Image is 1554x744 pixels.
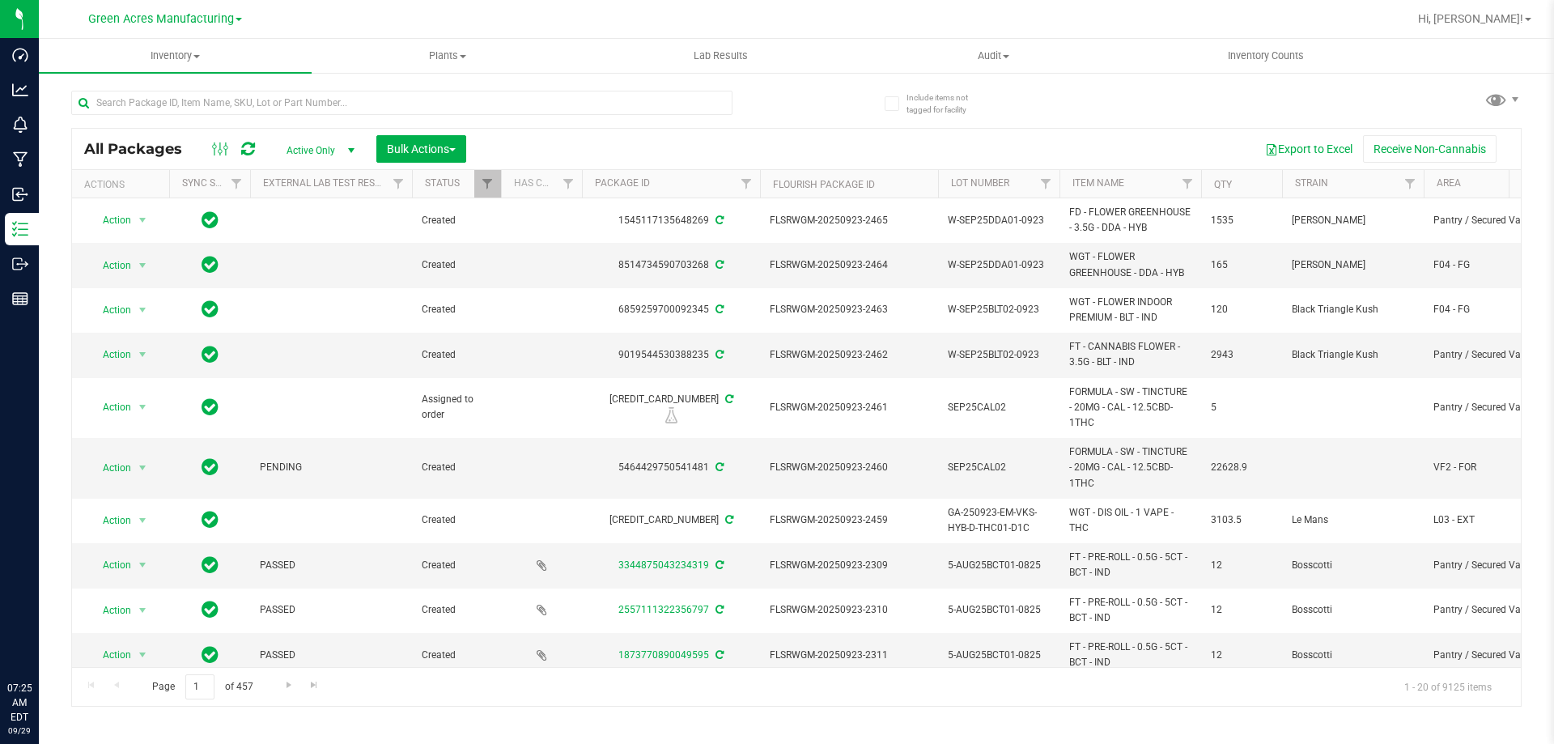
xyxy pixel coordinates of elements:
[133,554,153,576] span: select
[16,614,65,663] iframe: Resource center
[1069,249,1191,280] span: WGT - FLOWER GREENHOUSE - DDA - HYB
[770,460,928,475] span: FLSRWGM-20250923-2460
[1211,512,1272,528] span: 3103.5
[88,599,132,622] span: Action
[1363,135,1497,163] button: Receive Non-Cannabis
[422,512,491,528] span: Created
[1211,302,1272,317] span: 120
[1433,558,1535,573] span: Pantry / Secured Vault
[580,512,762,528] div: [CREDIT_CARD_NUMBER]
[713,461,724,473] span: Sync from Compliance System
[12,151,28,168] inline-svg: Manufacturing
[422,213,491,228] span: Created
[133,209,153,232] span: select
[1069,295,1191,325] span: WGT - FLOWER INDOOR PREMIUM - BLT - IND
[1211,347,1272,363] span: 2943
[88,12,234,26] span: Green Acres Manufacturing
[1255,135,1363,163] button: Export to Excel
[7,681,32,725] p: 07:25 AM EDT
[133,396,153,419] span: select
[133,509,153,532] span: select
[202,508,219,531] span: In Sync
[422,558,491,573] span: Created
[88,343,132,366] span: Action
[580,347,762,363] div: 9019544530388235
[133,254,153,277] span: select
[1433,302,1535,317] span: F04 - FG
[202,253,219,276] span: In Sync
[1069,205,1191,236] span: FD - FLOWER GREENHOUSE - 3.5G - DDA - HYB
[1069,444,1191,491] span: FORMULA - SW - TINCTURE - 20MG - CAL - 12.5CBD-1THC
[12,47,28,63] inline-svg: Dashboard
[312,39,584,73] a: Plants
[713,259,724,270] span: Sync from Compliance System
[223,170,250,198] a: Filter
[422,302,491,317] span: Created
[948,558,1050,573] span: 5-AUG25BCT01-0825
[723,514,733,525] span: Sync from Compliance System
[1211,213,1272,228] span: 1535
[1433,460,1535,475] span: VF2 - FOR
[713,304,724,315] span: Sync from Compliance System
[1433,648,1535,663] span: Pantry / Secured Vault
[12,221,28,237] inline-svg: Inventory
[1433,257,1535,273] span: F04 - FG
[618,559,709,571] a: 3344875043234319
[1211,460,1272,475] span: 22628.9
[12,291,28,307] inline-svg: Reports
[1292,602,1414,618] span: Bosscotti
[1292,347,1414,363] span: Black Triangle Kush
[422,602,491,618] span: Created
[138,674,266,699] span: Page of 457
[1292,302,1414,317] span: Black Triangle Kush
[713,559,724,571] span: Sync from Compliance System
[1211,400,1272,415] span: 5
[580,213,762,228] div: 1545117135648269
[770,558,928,573] span: FLSRWGM-20250923-2309
[770,347,928,363] span: FLSRWGM-20250923-2462
[202,396,219,419] span: In Sync
[202,644,219,666] span: In Sync
[1211,648,1272,663] span: 12
[202,209,219,232] span: In Sync
[385,170,412,198] a: Filter
[1033,170,1059,198] a: Filter
[858,49,1129,63] span: Audit
[202,343,219,366] span: In Sync
[580,257,762,273] div: 8514734590703268
[773,179,875,190] a: Flourish Package ID
[39,49,312,63] span: Inventory
[1211,602,1272,618] span: 12
[713,604,724,615] span: Sync from Compliance System
[1292,213,1414,228] span: [PERSON_NAME]
[948,257,1050,273] span: W-SEP25DDA01-0923
[501,170,582,198] th: Has COA
[474,170,501,198] a: Filter
[312,49,584,63] span: Plants
[202,298,219,321] span: In Sync
[1433,347,1535,363] span: Pantry / Secured Vault
[1292,558,1414,573] span: Bosscotti
[948,460,1050,475] span: SEP25CAL02
[88,254,132,277] span: Action
[948,505,1050,536] span: GA-250923-EM-VKS-HYB-D-THC01-D1C
[88,644,132,666] span: Action
[723,393,733,405] span: Sync from Compliance System
[770,213,928,228] span: FLSRWGM-20250923-2465
[1433,400,1535,415] span: Pantry / Secured Vault
[1292,257,1414,273] span: [PERSON_NAME]
[948,400,1050,415] span: SEP25CAL02
[580,460,762,475] div: 5464429750541481
[580,302,762,317] div: 6859259700092345
[948,347,1050,363] span: W-SEP25BLT02-0923
[1069,385,1191,432] span: FORMULA - SW - TINCTURE - 20MG - CAL - 12.5CBD-1THC
[1433,213,1535,228] span: Pantry / Secured Vault
[88,299,132,321] span: Action
[88,209,132,232] span: Action
[202,598,219,621] span: In Sync
[555,170,582,198] a: Filter
[1433,602,1535,618] span: Pantry / Secured Vault
[770,257,928,273] span: FLSRWGM-20250923-2464
[1206,49,1326,63] span: Inventory Counts
[182,177,244,189] a: Sync Status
